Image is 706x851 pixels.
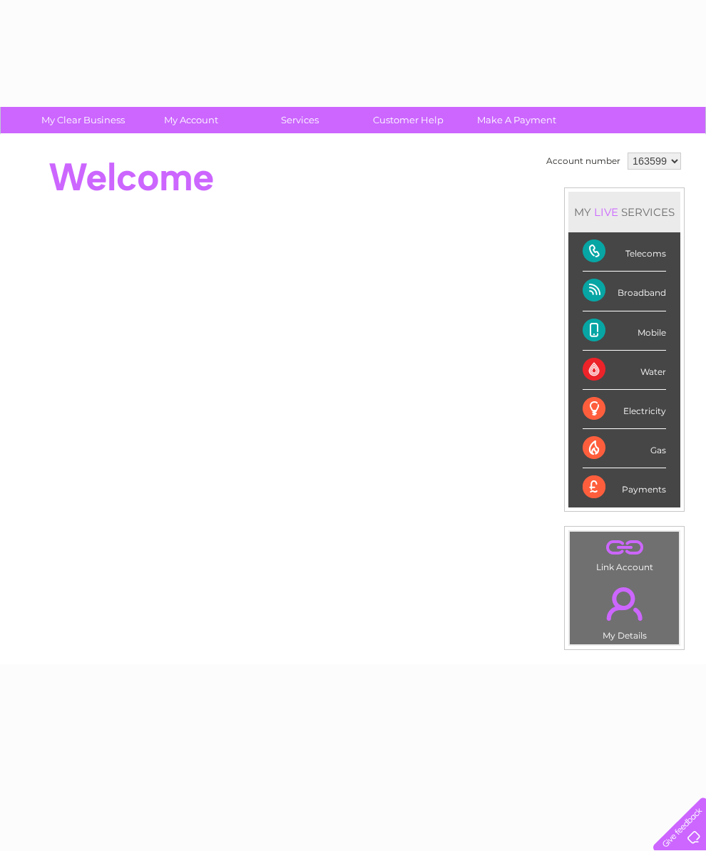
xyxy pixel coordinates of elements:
[583,232,666,272] div: Telecoms
[569,575,680,645] td: My Details
[543,149,624,173] td: Account number
[349,107,467,133] a: Customer Help
[583,351,666,390] div: Water
[591,205,621,219] div: LIVE
[24,107,142,133] a: My Clear Business
[583,429,666,468] div: Gas
[569,531,680,576] td: Link Account
[568,192,680,232] div: MY SERVICES
[241,107,359,133] a: Services
[583,390,666,429] div: Electricity
[583,311,666,351] div: Mobile
[583,468,666,507] div: Payments
[458,107,575,133] a: Make A Payment
[133,107,250,133] a: My Account
[573,579,675,629] a: .
[573,535,675,560] a: .
[583,272,666,311] div: Broadband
